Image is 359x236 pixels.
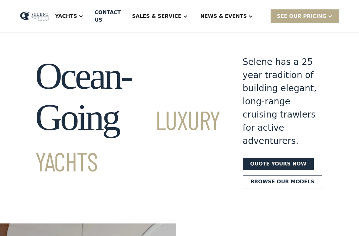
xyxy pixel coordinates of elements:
[243,158,314,170] a: Quote yours now
[49,4,90,29] div: Yachts
[243,175,322,188] a: Browse our models
[277,13,326,20] div: SEE Our Pricing
[20,12,49,21] img: logo
[35,55,220,180] h1: Ocean-Going
[271,9,339,23] div: SEE Our Pricing
[194,4,260,29] div: News & EVENTS
[126,4,194,29] div: Sales & Service
[35,104,220,177] span: Luxury Yachts
[95,9,121,24] div: Contact US
[200,13,247,20] div: News & EVENTS
[132,13,181,20] div: Sales & Service
[55,13,77,20] div: Yachts
[243,55,324,148] div: Selene has a 25 year tradition of building elegant, long-range cruising trawlers for active adven...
